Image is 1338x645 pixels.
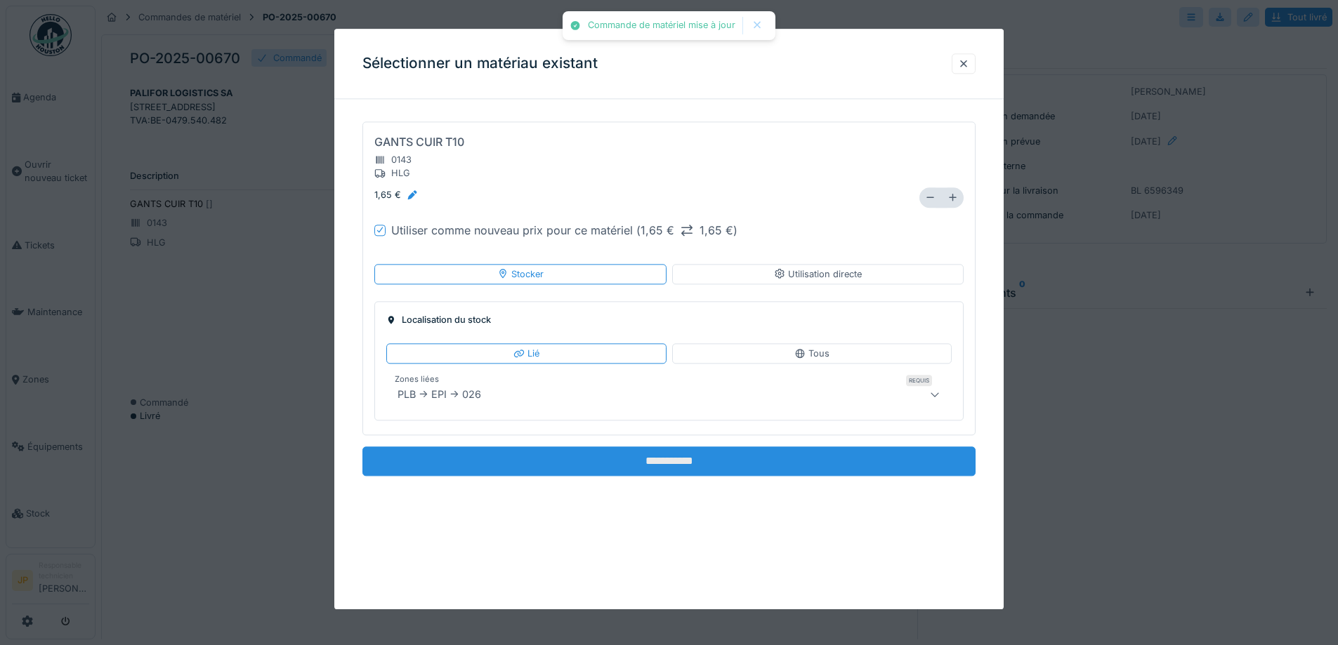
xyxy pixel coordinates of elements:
[794,347,829,360] div: Tous
[906,375,932,386] div: Requis
[641,222,733,239] div: 1,65 € 1,65 €
[386,313,952,326] div: Localisation du stock
[588,20,735,32] div: Commande de matériel mise à jour
[362,55,598,72] h3: Sélectionner un matériau existant
[391,222,737,239] div: Utiliser comme nouveau prix pour ce matériel ( )
[392,386,487,403] div: PLB -> EPI -> 026
[374,189,418,202] div: 1,65 €
[497,267,544,281] div: Stocker
[392,373,442,385] label: Zones liées
[374,167,412,180] div: HLG
[774,267,862,281] div: Utilisation directe
[513,347,539,360] div: Lié
[374,133,464,150] div: GANTS CUIR T10
[374,153,412,166] div: 0143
